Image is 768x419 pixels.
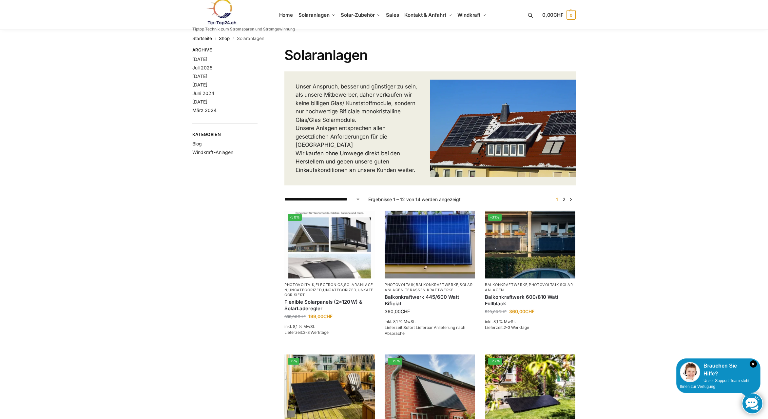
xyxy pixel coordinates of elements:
[230,36,237,41] span: /
[750,360,757,368] i: Schließen
[529,282,559,287] a: Photovoltaik
[385,325,465,336] span: Lieferzeit:
[568,196,573,203] a: →
[192,107,217,113] a: März 2024
[284,330,329,335] span: Lieferzeit:
[192,82,207,87] a: [DATE]
[485,282,528,287] a: Balkonkraftwerke
[553,12,564,18] span: CHF
[485,282,573,292] a: Solaranlagen
[561,197,567,202] a: Seite 2
[485,282,575,293] p: , ,
[385,282,473,292] a: Solaranlagen
[680,378,749,389] span: Unser Support-Team steht Ihnen zur Verfügung
[485,319,575,325] p: inkl. 8,1 % MwSt.
[284,211,375,278] img: Flexible Solar Module für Wohnmobile Camping Balkon
[288,288,322,292] a: Uncategorized
[509,309,534,314] bdi: 360,00
[284,282,373,292] a: Solaranlagen
[284,288,374,297] a: Unkategorisiert
[323,314,333,319] span: CHF
[284,211,375,278] a: -50%Flexible Solar Module für Wohnmobile Camping Balkon
[192,73,207,79] a: [DATE]
[542,5,576,25] a: 0,00CHF 0
[192,141,202,146] a: Blog
[416,282,458,287] a: Balkonkraftwerke
[258,47,261,54] button: Close filters
[192,90,214,96] a: Juni 2024
[338,0,383,30] a: Solar-Zubehör
[525,309,534,314] span: CHF
[303,330,329,335] span: 2-3 Werktage
[405,288,454,292] a: Terassen Kraftwerke
[296,83,419,175] p: Unser Anspruch, besser und günstiger zu sein, als unsere Mitbewerber, daher verkaufen wir keine b...
[316,282,343,287] a: Electronics
[385,309,410,314] bdi: 360,00
[498,309,507,314] span: CHF
[212,36,219,41] span: /
[284,282,375,297] p: , , , , ,
[554,197,560,202] span: Seite 1
[192,47,258,53] span: Archive
[402,0,455,30] a: Kontakt & Anfahrt
[219,36,230,41] a: Shop
[284,282,314,287] a: Photovoltaik
[485,294,575,307] a: Balkonkraftwerk 600/810 Watt Fullblack
[485,309,507,314] bdi: 520,00
[401,309,410,314] span: CHF
[404,12,446,18] span: Kontakt & Anfahrt
[542,12,564,18] span: 0,00
[284,314,306,319] bdi: 399,00
[385,319,475,325] p: inkl. 8,1 % MwSt.
[504,325,529,330] span: 2-3 Werktage
[296,0,338,30] a: Solaranlagen
[383,0,402,30] a: Sales
[341,12,375,18] span: Solar-Zubehör
[385,211,475,278] img: Solaranlage für den kleinen Balkon
[485,211,575,278] a: -31%2 Balkonkraftwerke
[192,27,295,31] p: Tiptop Technik zum Stromsparen und Stromgewinnung
[192,99,207,105] a: [DATE]
[385,282,475,293] p: , , ,
[457,12,480,18] span: Windkraft
[284,299,375,312] a: Flexible Solarpanels (2×120 W) & SolarLaderegler
[485,325,529,330] span: Lieferzeit:
[284,324,375,330] p: inkl. 8,1 % MwSt.
[485,211,575,278] img: 2 Balkonkraftwerke
[552,196,576,203] nav: Produkt-Seitennummerierung
[386,12,399,18] span: Sales
[455,0,489,30] a: Windkraft
[192,36,212,41] a: Startseite
[566,10,576,20] span: 0
[192,149,233,155] a: Windkraft-Anlagen
[284,196,360,203] select: Shop-Reihenfolge
[298,314,306,319] span: CHF
[368,196,461,203] p: Ergebnisse 1 – 12 von 14 werden angezeigt
[298,12,330,18] span: Solaranlagen
[680,362,757,378] div: Brauchen Sie Hilfe?
[323,288,356,292] a: Uncategorized
[284,47,576,63] h1: Solaranlagen
[308,314,333,319] bdi: 199,00
[385,294,475,307] a: Balkonkraftwerk 445/600 Watt Bificial
[192,131,258,138] span: Kategorien
[430,80,576,177] img: Solar Dachanlage 6,5 KW
[192,30,576,47] nav: Breadcrumb
[385,325,465,336] span: Sofort Lieferbar Anlieferung nach Absprache
[385,282,414,287] a: Photovoltaik
[192,65,212,70] a: Juli 2025
[192,56,207,62] a: [DATE]
[680,362,700,382] img: Customer service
